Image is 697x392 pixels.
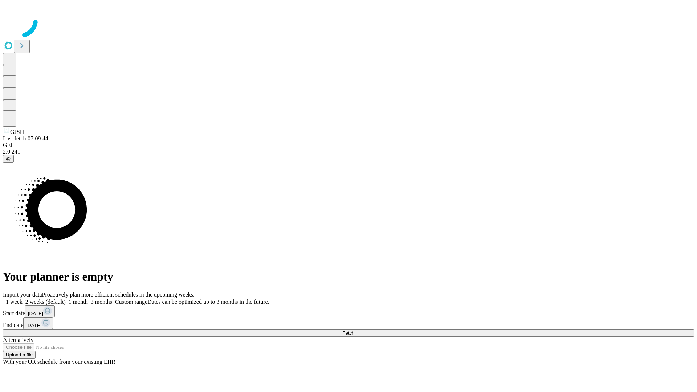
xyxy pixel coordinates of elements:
[3,155,14,163] button: @
[25,299,66,305] span: 2 weeks (default)
[147,299,269,305] span: Dates can be optimized up to 3 months in the future.
[3,142,694,148] div: GEI
[26,323,41,328] span: [DATE]
[6,156,11,162] span: @
[25,305,55,317] button: [DATE]
[6,299,23,305] span: 1 week
[69,299,88,305] span: 1 month
[3,135,48,142] span: Last fetch: 07:09:44
[3,148,694,155] div: 2.0.241
[91,299,112,305] span: 3 months
[3,359,115,365] span: With your OR schedule from your existing EHR
[3,270,694,283] h1: Your planner is empty
[3,291,42,298] span: Import your data
[10,129,24,135] span: GJSH
[23,317,53,329] button: [DATE]
[3,317,694,329] div: End date
[3,329,694,337] button: Fetch
[115,299,147,305] span: Custom range
[3,351,36,359] button: Upload a file
[3,337,33,343] span: Alternatively
[342,330,354,336] span: Fetch
[28,311,43,316] span: [DATE]
[42,291,195,298] span: Proactively plan more efficient schedules in the upcoming weeks.
[3,305,694,317] div: Start date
